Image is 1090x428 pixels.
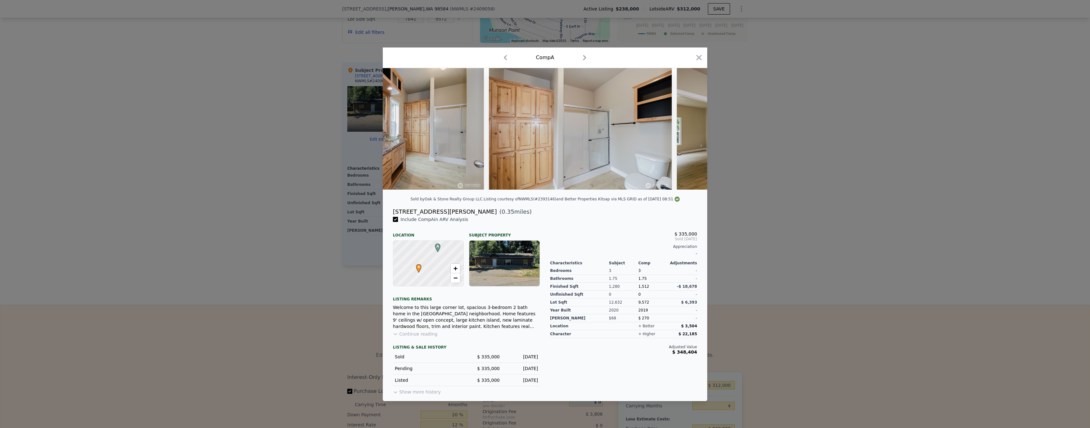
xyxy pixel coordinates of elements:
[477,354,500,359] span: $ 335,000
[675,197,680,202] img: NWMLS Logo
[550,249,697,258] div: -
[451,273,460,283] a: Zoom out
[393,304,540,330] div: Welcome to this large corner lot, spacious 3-bedroom 2 bath home in the [GEOGRAPHIC_DATA] neighbo...
[393,228,464,238] div: Location
[393,292,540,302] div: Listing remarks
[638,292,641,297] span: 0
[453,264,458,272] span: +
[505,354,538,360] div: [DATE]
[638,268,641,273] span: 3
[678,332,697,336] span: $ 22,185
[638,324,654,329] div: + better
[638,316,649,320] span: $ 270
[550,344,697,349] div: Adjusted Value
[609,291,638,299] div: 0
[550,283,609,291] div: Finished Sqft
[672,349,697,355] span: $ 348,404
[550,314,609,322] div: [PERSON_NAME]
[668,267,697,275] div: -
[609,299,638,306] div: 12,632
[497,207,532,216] span: ( miles)
[550,261,609,266] div: Characteristics
[453,274,458,282] span: −
[301,68,484,190] img: Property Img
[550,236,697,242] span: Sold [DATE]
[668,261,697,266] div: Adjustments
[677,284,697,289] span: -$ 18,678
[393,207,497,216] div: [STREET_ADDRESS][PERSON_NAME]
[638,261,668,266] div: Comp
[477,378,500,383] span: $ 335,000
[414,264,418,268] div: •
[414,262,423,272] span: •
[395,365,461,372] div: Pending
[550,244,697,249] div: Appreciation
[638,331,655,337] div: + higher
[609,314,638,322] div: $68
[609,283,638,291] div: 1,280
[668,314,697,322] div: -
[550,306,609,314] div: Year Built
[393,345,540,351] div: LISTING & SALE HISTORY
[395,377,461,383] div: Listed
[550,330,609,338] div: character
[550,275,609,283] div: Bathrooms
[505,365,538,372] div: [DATE]
[609,275,638,283] div: 1.75
[395,354,461,360] div: Sold
[550,267,609,275] div: Bedrooms
[609,261,638,266] div: Subject
[681,300,697,305] span: $ 6,393
[451,264,460,273] a: Zoom in
[489,68,671,190] img: Property Img
[609,267,638,275] div: 3
[469,228,540,238] div: Subject Property
[638,306,668,314] div: 2019
[638,275,668,283] div: 1.75
[638,300,649,305] span: 9,572
[668,291,697,299] div: -
[638,284,649,289] span: 1,512
[398,217,471,222] span: Include Comp A in ARV Analysis
[433,243,442,249] span: A
[550,291,609,299] div: Unfinished Sqft
[609,306,638,314] div: 2020
[393,386,441,395] button: Show more history
[484,197,680,201] div: Listing courtesy of NWMLS (#2393146) and Better Properties Kitsap via MLS GRID as of [DATE] 08:51
[675,231,697,236] span: $ 335,000
[393,331,438,337] button: Continue reading
[505,377,538,383] div: [DATE]
[681,324,697,328] span: $ 3,504
[477,366,500,371] span: $ 335,000
[502,208,514,215] span: 0.35
[536,54,554,61] div: Comp A
[433,243,437,247] div: A
[410,197,484,201] div: Sold by Oak & Stone Realty Group LLC .
[668,275,697,283] div: -
[668,306,697,314] div: -
[550,322,609,330] div: location
[550,299,609,306] div: Lot Sqft
[677,68,859,190] img: Property Img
